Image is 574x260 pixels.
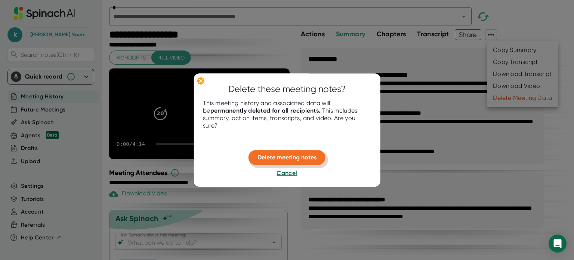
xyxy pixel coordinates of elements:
[277,169,297,178] button: Cancel
[249,150,325,165] button: Delete meeting notes
[228,82,346,96] div: Delete these meeting notes?
[210,107,321,114] b: permanently deleted for all recipients.
[277,169,297,177] span: Cancel
[203,100,371,129] div: This meeting history and associated data will be This includes summary, action items, transcripts...
[257,154,317,161] span: Delete meeting notes
[549,235,567,253] div: Open Intercom Messenger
